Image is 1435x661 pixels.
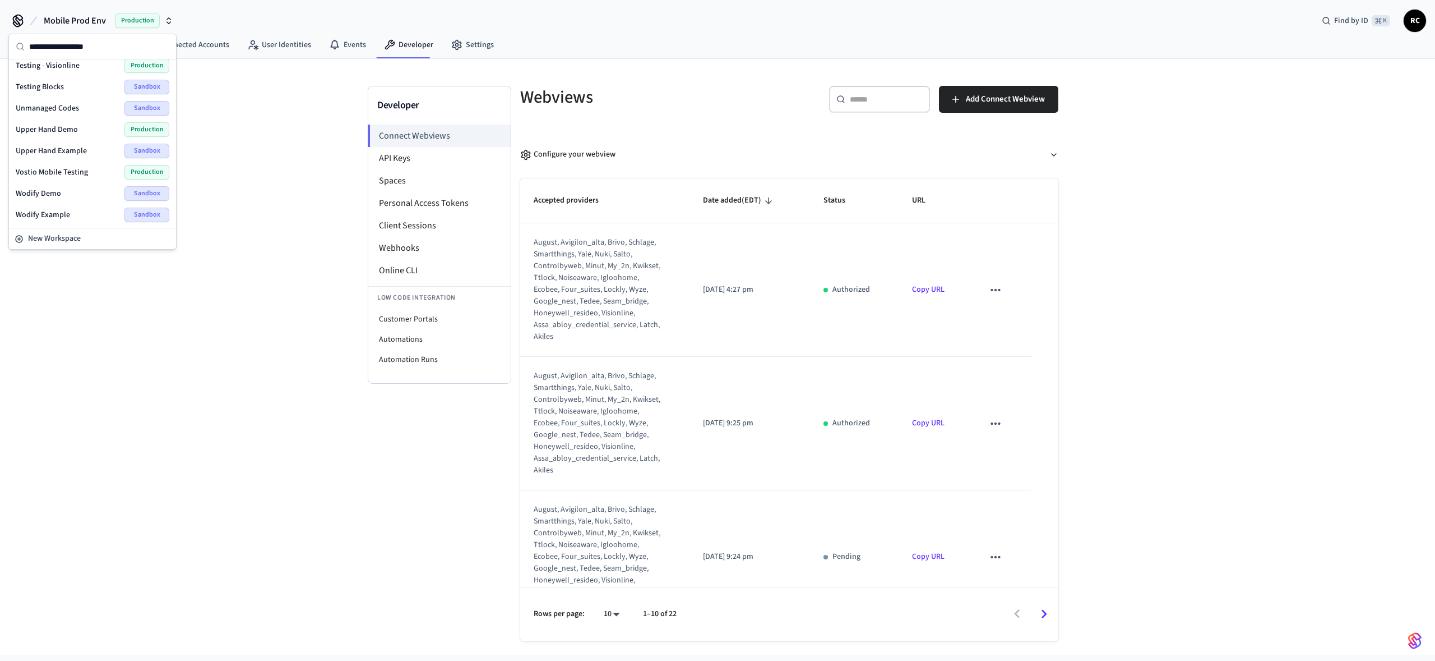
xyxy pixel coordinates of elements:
[703,192,776,209] span: Date added(EDT)
[368,125,511,147] li: Connect Webviews
[124,144,169,158] span: Sandbox
[368,329,511,350] li: Automations
[238,35,320,55] a: User Identities
[703,417,797,429] p: [DATE] 9:25 pm
[9,59,176,228] div: Suggestions
[377,98,502,113] h3: Developer
[368,350,511,370] li: Automation Runs
[703,284,797,296] p: [DATE] 4:27 pm
[939,86,1058,113] button: Add Connect Webview
[520,86,783,109] h5: Webviews
[966,92,1045,107] span: Add Connect Webview
[534,237,662,343] div: august, avigilon_alta, brivo, schlage, smartthings, yale, nuki, salto, controlbyweb, minut, my_2n...
[44,14,106,27] span: Mobile Prod Env
[16,60,80,71] span: Testing - Visionline
[703,551,797,563] p: [DATE] 9:24 pm
[912,417,945,429] a: Copy URL
[368,286,511,309] li: Low Code Integration
[368,237,511,259] li: Webhooks
[534,370,662,476] div: august, avigilon_alta, brivo, schlage, smartthings, yale, nuki, salto, controlbyweb, minut, my_2n...
[124,208,169,222] span: Sandbox
[534,192,613,209] span: Accepted providers
[912,192,940,209] span: URL
[124,58,169,73] span: Production
[1404,10,1426,32] button: RC
[643,608,677,620] p: 1–10 of 22
[1405,11,1425,31] span: RC
[1408,632,1422,650] img: SeamLogoGradient.69752ec5.svg
[823,192,860,209] span: Status
[137,35,238,55] a: Connected Accounts
[442,35,503,55] a: Settings
[16,145,87,157] span: Upper Hand Example
[832,417,870,429] p: Authorized
[368,169,511,192] li: Spaces
[832,284,870,296] p: Authorized
[16,167,88,178] span: Vostio Mobile Testing
[520,149,615,160] div: Configure your webview
[10,229,175,248] button: New Workspace
[16,124,78,135] span: Upper Hand Demo
[598,606,625,622] div: 10
[520,140,1058,169] button: Configure your webview
[368,259,511,282] li: Online CLI
[16,103,79,114] span: Unmanaged Codes
[124,101,169,116] span: Sandbox
[16,209,70,221] span: Wodify Example
[1313,11,1399,31] div: Find by ID⌘ K
[124,165,169,180] span: Production
[28,233,81,245] span: New Workspace
[16,188,61,199] span: Wodify Demo
[115,13,160,28] span: Production
[16,81,64,93] span: Testing Blocks
[912,284,945,295] a: Copy URL
[320,35,375,55] a: Events
[375,35,442,55] a: Developer
[534,608,585,620] p: Rows per page:
[124,122,169,137] span: Production
[124,80,169,94] span: Sandbox
[912,551,945,562] a: Copy URL
[368,192,511,214] li: Personal Access Tokens
[1372,15,1390,26] span: ⌘ K
[368,214,511,237] li: Client Sessions
[832,551,860,563] p: Pending
[368,309,511,329] li: Customer Portals
[1031,601,1057,627] button: Go to next page
[534,504,662,610] div: august, avigilon_alta, brivo, schlage, smartthings, yale, nuki, salto, controlbyweb, minut, my_2n...
[368,147,511,169] li: API Keys
[1334,15,1368,26] span: Find by ID
[124,186,169,201] span: Sandbox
